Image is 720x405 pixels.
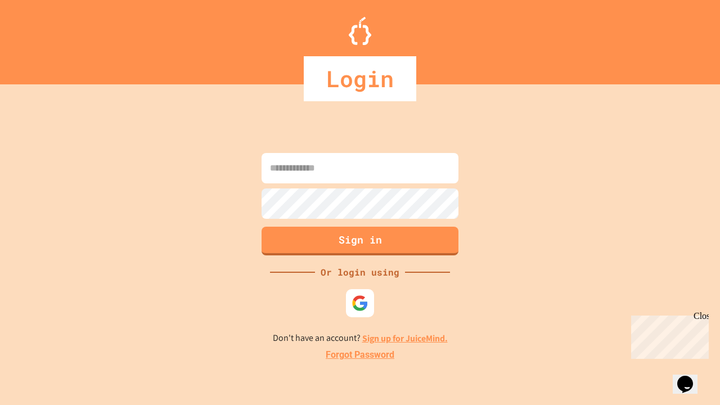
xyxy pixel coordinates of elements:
div: Chat with us now!Close [4,4,78,71]
img: Logo.svg [349,17,371,45]
a: Sign up for JuiceMind. [362,332,448,344]
img: google-icon.svg [352,295,368,312]
iframe: chat widget [673,360,709,394]
button: Sign in [262,227,458,255]
p: Don't have an account? [273,331,448,345]
a: Forgot Password [326,348,394,362]
div: Login [304,56,416,101]
iframe: chat widget [627,311,709,359]
div: Or login using [315,265,405,279]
